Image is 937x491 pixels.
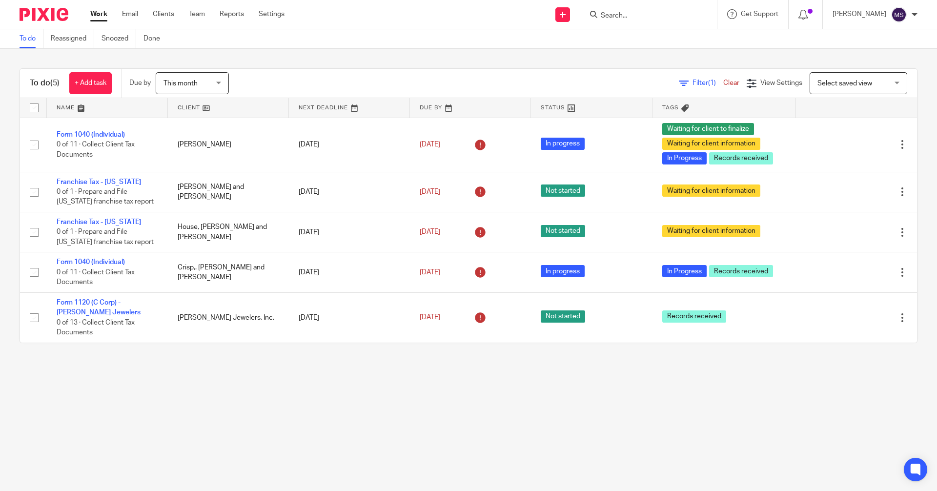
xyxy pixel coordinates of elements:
[741,11,778,18] span: Get Support
[57,188,154,205] span: 0 of 1 · Prepare and File [US_STATE] franchise tax report
[102,29,136,48] a: Snoozed
[189,9,205,19] a: Team
[57,229,154,246] span: 0 of 1 · Prepare and File [US_STATE] franchise tax report
[50,79,60,87] span: (5)
[259,9,285,19] a: Settings
[30,78,60,88] h1: To do
[57,299,141,316] a: Form 1120 (C Corp) - [PERSON_NAME] Jewelers
[168,252,289,292] td: Crisp,. [PERSON_NAME] and [PERSON_NAME]
[289,252,410,292] td: [DATE]
[708,80,716,86] span: (1)
[662,123,754,135] span: Waiting for client to finalize
[289,292,410,342] td: [DATE]
[129,78,151,88] p: Due by
[420,314,440,321] span: [DATE]
[57,219,141,225] a: Franchise Tax - [US_STATE]
[57,141,135,158] span: 0 of 11 · Collect Client Tax Documents
[600,12,688,20] input: Search
[709,152,773,164] span: Records received
[153,9,174,19] a: Clients
[220,9,244,19] a: Reports
[168,118,289,172] td: [PERSON_NAME]
[57,269,135,286] span: 0 of 11 · Collect Client Tax Documents
[662,138,760,150] span: Waiting for client information
[20,8,68,21] img: Pixie
[122,9,138,19] a: Email
[168,172,289,212] td: [PERSON_NAME] and [PERSON_NAME]
[57,179,141,185] a: Franchise Tax - [US_STATE]
[143,29,167,48] a: Done
[817,80,872,87] span: Select saved view
[541,225,585,237] span: Not started
[709,265,773,277] span: Records received
[541,138,585,150] span: In progress
[420,229,440,236] span: [DATE]
[289,118,410,172] td: [DATE]
[891,7,907,22] img: svg%3E
[662,184,760,197] span: Waiting for client information
[69,72,112,94] a: + Add task
[420,269,440,276] span: [DATE]
[289,172,410,212] td: [DATE]
[723,80,739,86] a: Clear
[51,29,94,48] a: Reassigned
[289,212,410,252] td: [DATE]
[662,105,679,110] span: Tags
[90,9,107,19] a: Work
[168,212,289,252] td: House, [PERSON_NAME] and [PERSON_NAME]
[662,152,707,164] span: In Progress
[420,141,440,148] span: [DATE]
[541,310,585,323] span: Not started
[760,80,802,86] span: View Settings
[662,265,707,277] span: In Progress
[163,80,198,87] span: This month
[662,225,760,237] span: Waiting for client information
[57,131,125,138] a: Form 1040 (Individual)
[693,80,723,86] span: Filter
[20,29,43,48] a: To do
[57,319,135,336] span: 0 of 13 · Collect Client Tax Documents
[833,9,886,19] p: [PERSON_NAME]
[57,259,125,266] a: Form 1040 (Individual)
[420,188,440,195] span: [DATE]
[168,292,289,342] td: [PERSON_NAME] Jewelers, Inc.
[541,184,585,197] span: Not started
[541,265,585,277] span: In progress
[662,310,726,323] span: Records received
